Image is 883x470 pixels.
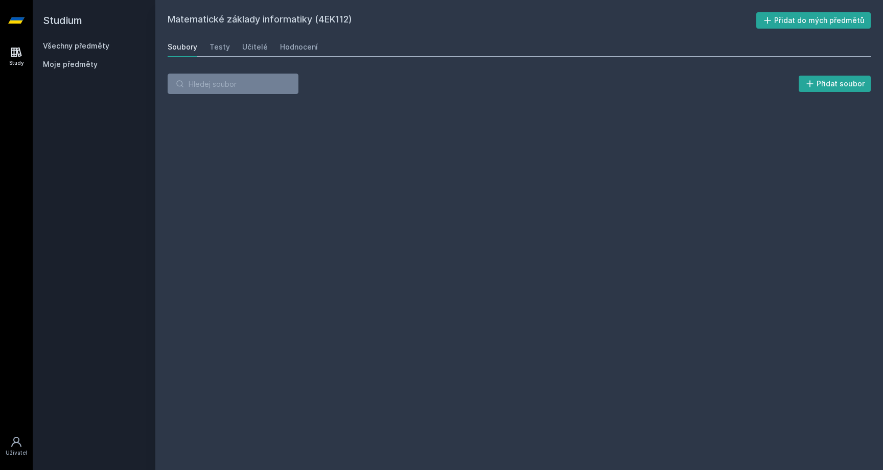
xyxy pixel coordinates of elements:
[210,37,230,57] a: Testy
[2,431,31,462] a: Uživatel
[242,37,268,57] a: Učitelé
[168,37,197,57] a: Soubory
[210,42,230,52] div: Testy
[2,41,31,72] a: Study
[756,12,871,29] button: Přidat do mých předmětů
[43,59,98,69] span: Moje předměty
[799,76,871,92] button: Přidat soubor
[280,42,318,52] div: Hodnocení
[168,12,756,29] h2: Matematické základy informatiky (4EK112)
[242,42,268,52] div: Učitelé
[43,41,109,50] a: Všechny předměty
[168,42,197,52] div: Soubory
[6,449,27,457] div: Uživatel
[9,59,24,67] div: Study
[168,74,298,94] input: Hledej soubor
[280,37,318,57] a: Hodnocení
